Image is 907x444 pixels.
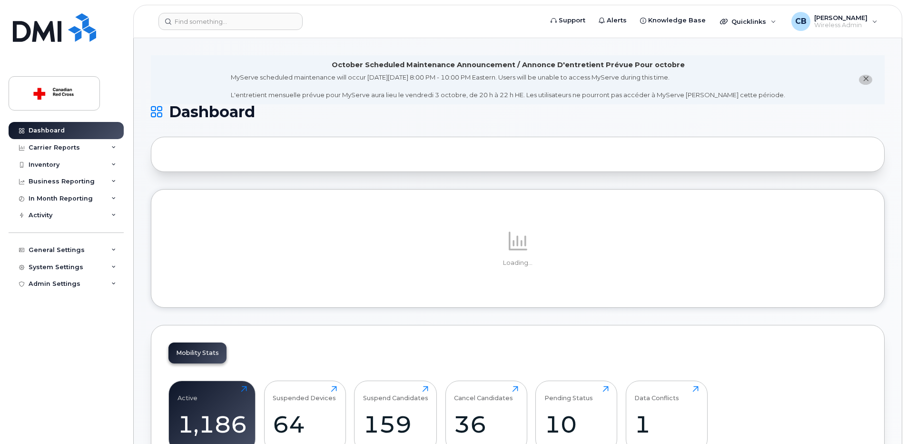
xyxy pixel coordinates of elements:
span: Dashboard [169,105,255,119]
button: close notification [859,75,872,85]
div: 1 [634,410,699,438]
div: 1,186 [177,410,247,438]
div: Pending Status [544,386,593,402]
p: Loading... [168,259,867,267]
div: Data Conflicts [634,386,679,402]
div: MyServe scheduled maintenance will occur [DATE][DATE] 8:00 PM - 10:00 PM Eastern. Users will be u... [231,73,785,100]
div: Cancel Candidates [454,386,513,402]
div: 64 [273,410,337,438]
div: 36 [454,410,518,438]
div: Suspended Devices [273,386,336,402]
div: October Scheduled Maintenance Announcement / Annonce D'entretient Prévue Pour octobre [332,60,685,70]
div: Suspend Candidates [363,386,428,402]
div: 159 [363,410,428,438]
div: 10 [544,410,609,438]
div: Active [177,386,197,402]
